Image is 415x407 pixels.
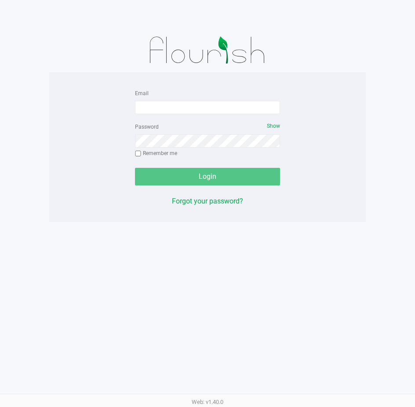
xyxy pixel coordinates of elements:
[135,149,177,157] label: Remember me
[192,399,223,405] span: Web: v1.40.0
[267,123,280,129] span: Show
[135,151,141,157] input: Remember me
[135,123,159,131] label: Password
[172,196,243,207] button: Forgot your password?
[135,89,149,97] label: Email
